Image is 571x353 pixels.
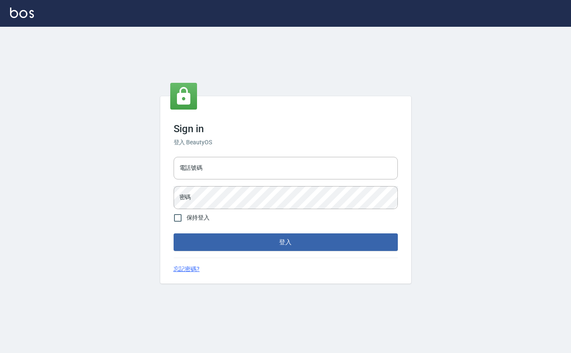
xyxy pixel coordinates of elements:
[174,265,200,274] a: 忘記密碼?
[174,233,398,251] button: 登入
[187,213,210,222] span: 保持登入
[174,123,398,135] h3: Sign in
[10,8,34,18] img: Logo
[174,138,398,147] h6: 登入 BeautyOS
